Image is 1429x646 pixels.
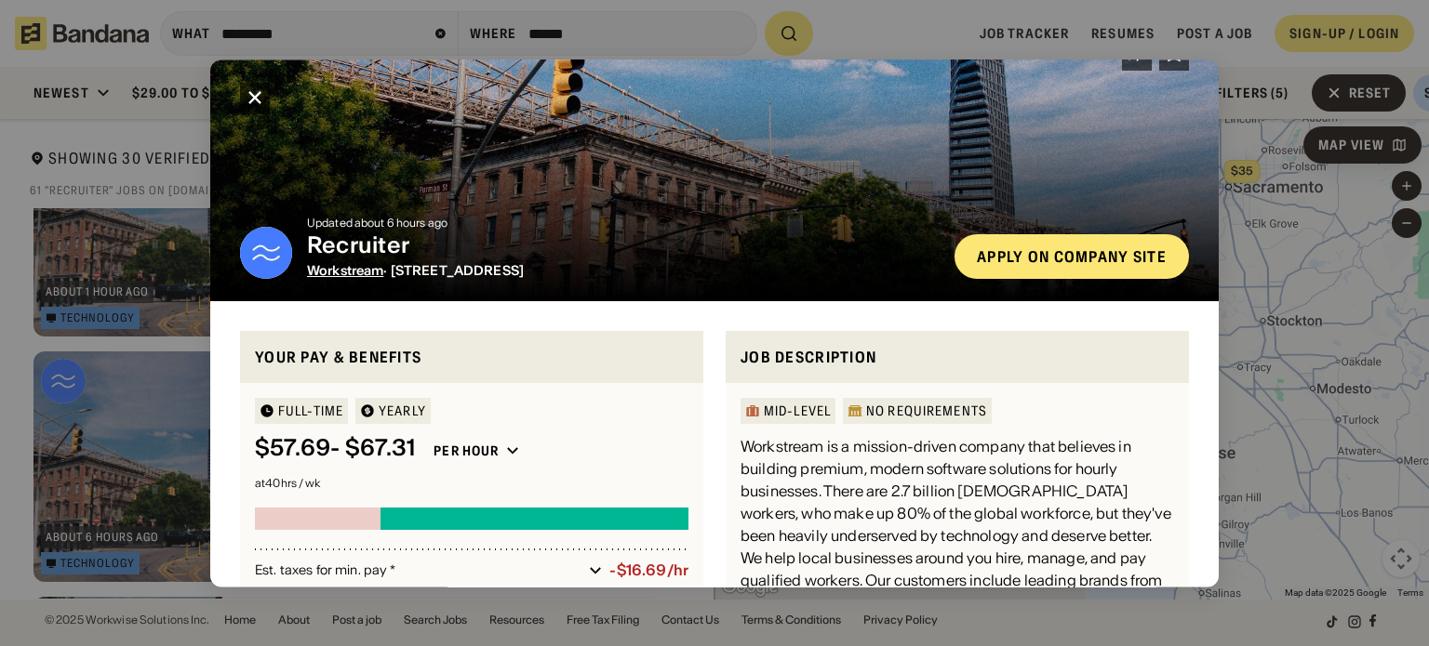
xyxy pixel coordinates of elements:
[255,560,581,579] div: Est. taxes for min. pay *
[307,261,383,278] span: Workstream
[764,404,831,417] div: Mid-Level
[240,226,292,278] img: Workstream logo
[741,345,1174,368] div: Job Description
[609,561,688,579] div: -$16.69/hr
[307,217,940,228] div: Updated about 6 hours ago
[434,442,499,459] div: Per hour
[255,478,688,489] div: at 40 hrs / wk
[255,345,688,368] div: Your pay & benefits
[379,404,426,417] div: YEARLY
[255,435,415,462] div: $ 57.69 - $67.31
[866,404,987,417] div: No Requirements
[307,231,940,258] div: Recruiter
[307,262,940,278] div: · [STREET_ADDRESS]
[977,248,1167,263] div: Apply on company site
[278,404,343,417] div: Full-time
